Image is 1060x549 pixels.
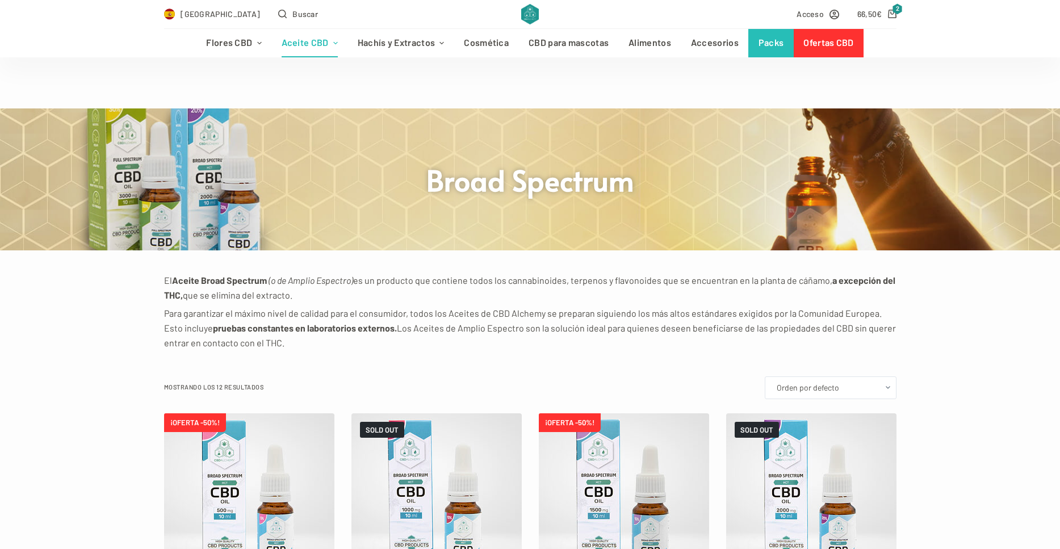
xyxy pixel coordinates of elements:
[681,29,748,57] a: Accesorios
[797,7,839,20] a: Acceso
[893,3,903,14] span: 2
[748,29,794,57] a: Packs
[271,29,347,57] a: Aceite CBD
[164,9,175,20] img: ES Flag
[521,4,539,24] img: CBD Alchemy
[347,29,454,57] a: Hachís y Extractos
[292,7,318,20] span: Buscar
[269,275,353,286] em: (o de Amplio Espectro)
[765,376,896,399] select: Pedido de la tienda
[519,29,619,57] a: CBD para mascotas
[181,7,260,20] span: [GEOGRAPHIC_DATA]
[317,161,743,198] h1: Broad Spectrum
[164,306,896,351] p: Para garantizar el máximo nivel de calidad para el consumidor, todos los Aceites de CBD Alchemy s...
[857,9,882,19] bdi: 66,50
[196,29,864,57] nav: Menú de cabecera
[797,7,824,20] span: Acceso
[735,422,779,438] span: SOLD OUT
[164,7,261,20] a: Select Country
[360,422,404,438] span: SOLD OUT
[539,413,601,432] span: ¡OFERTA -50%!
[794,29,864,57] a: Ofertas CBD
[164,413,226,432] span: ¡OFERTA -50%!
[619,29,681,57] a: Alimentos
[454,29,519,57] a: Cosmética
[278,7,318,20] button: Abrir formulario de búsqueda
[877,9,882,19] span: €
[164,273,896,303] p: El es un producto que contiene todos los cannabinoides, terpenos y flavonoides que se encuentran ...
[172,275,267,286] strong: Aceite Broad Spectrum
[196,29,271,57] a: Flores CBD
[857,7,896,20] a: Carro de compra
[213,322,397,333] strong: pruebas constantes en laboratorios externos.
[164,382,264,392] p: Mostrando los 12 resultados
